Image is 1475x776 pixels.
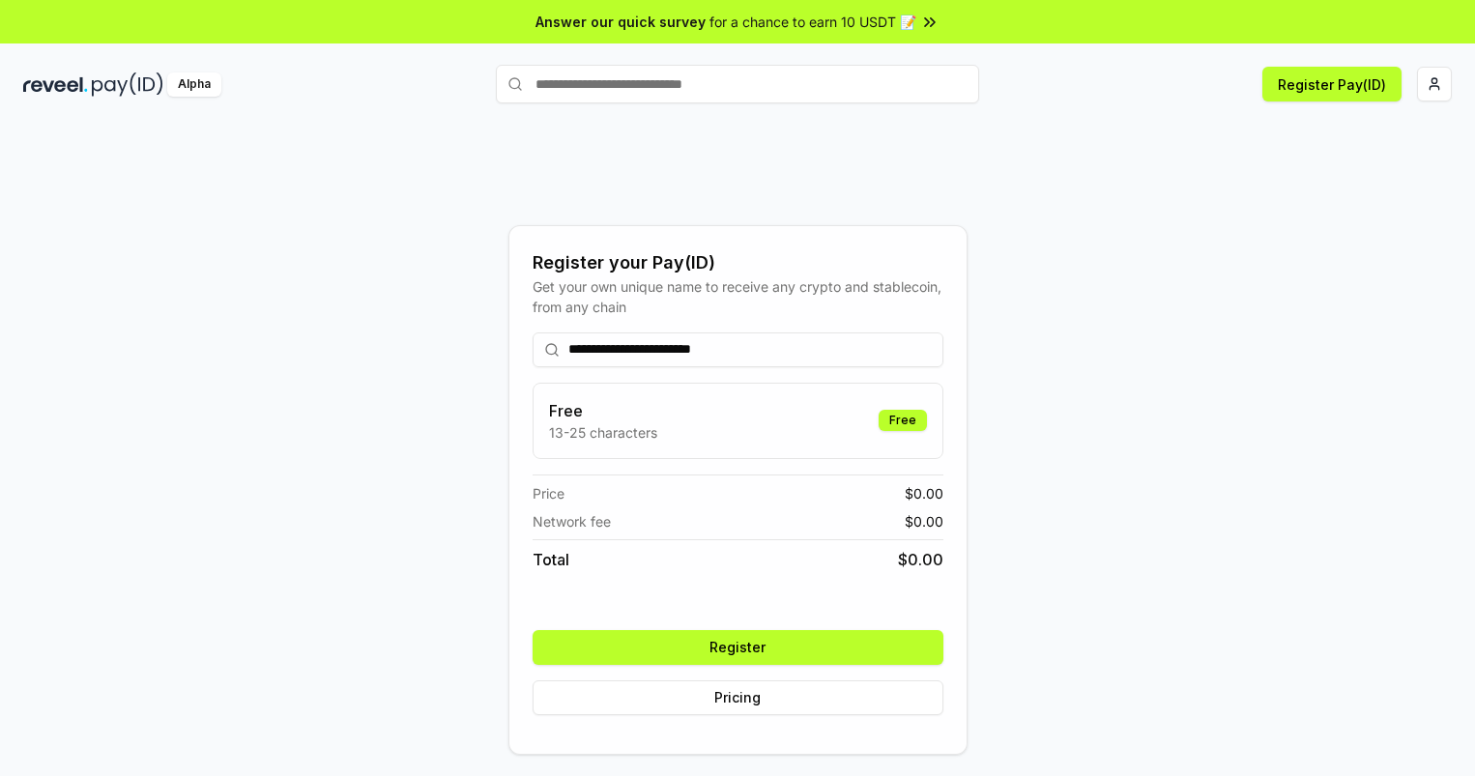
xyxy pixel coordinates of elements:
[23,72,88,97] img: reveel_dark
[533,630,943,665] button: Register
[535,12,706,32] span: Answer our quick survey
[533,483,564,503] span: Price
[898,548,943,571] span: $ 0.00
[533,511,611,532] span: Network fee
[533,680,943,715] button: Pricing
[533,249,943,276] div: Register your Pay(ID)
[905,511,943,532] span: $ 0.00
[549,422,657,443] p: 13-25 characters
[92,72,163,97] img: pay_id
[709,12,916,32] span: for a chance to earn 10 USDT 📝
[167,72,221,97] div: Alpha
[533,276,943,317] div: Get your own unique name to receive any crypto and stablecoin, from any chain
[879,410,927,431] div: Free
[905,483,943,503] span: $ 0.00
[533,548,569,571] span: Total
[1262,67,1402,101] button: Register Pay(ID)
[549,399,657,422] h3: Free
